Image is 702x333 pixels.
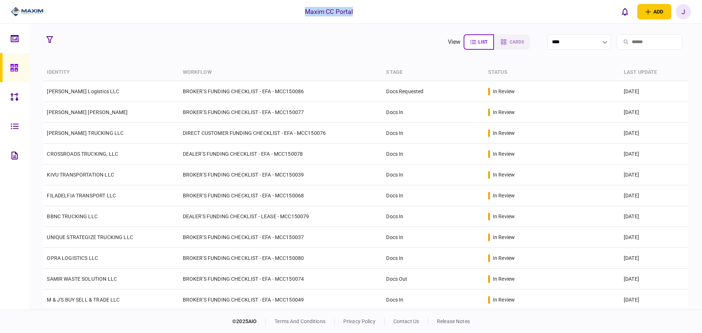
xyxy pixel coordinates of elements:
td: [DATE] [620,269,688,290]
a: [PERSON_NAME] Logistics LLC [47,88,119,94]
a: contact us [393,318,419,324]
div: in review [493,213,515,220]
td: [DATE] [620,102,688,123]
td: Docs In [382,248,484,269]
div: in review [493,88,515,95]
img: client company logo [11,6,44,17]
td: BROKER'S FUNDING CHECKLIST - EFA - MCC150039 [179,164,383,185]
td: Docs In [382,123,484,144]
td: BROKER'S FUNDING CHECKLIST - EFA - MCC150074 [179,269,383,290]
button: cards [494,34,530,50]
td: Docs Requested [382,81,484,102]
a: terms and conditions [275,318,325,324]
td: BROKER'S FUNDING CHECKLIST - EFA - MCC150068 [179,185,383,206]
td: Docs In [382,227,484,248]
td: Docs Out [382,269,484,290]
a: privacy policy [343,318,375,324]
th: identity [43,64,179,81]
button: list [464,34,494,50]
a: FILADELFIA TRANSPORT LLC [47,193,116,198]
th: workflow [179,64,383,81]
th: stage [382,64,484,81]
a: M & J'S BUY SELL & TRADE LLC [47,297,120,303]
div: in review [493,129,515,137]
td: [DATE] [620,227,688,248]
td: Docs In [382,290,484,310]
td: Docs In [382,185,484,206]
button: open adding identity options [637,4,671,19]
div: in review [493,192,515,199]
div: Maxim CC Portal [305,7,353,16]
td: DEALER'S FUNDING CHECKLIST - EFA - MCC150078 [179,144,383,164]
div: in review [493,296,515,303]
td: BROKER'S FUNDING CHECKLIST - EFA - MCC150080 [179,248,383,269]
th: status [484,64,620,81]
div: in review [493,275,515,283]
td: BROKER'S FUNDING CHECKLIST - EFA - MCC150086 [179,81,383,102]
td: [DATE] [620,123,688,144]
div: © 2025 AIO [232,318,266,325]
a: [PERSON_NAME] [PERSON_NAME] [47,109,128,115]
a: SAMIR WASTE SOLUTION LLC [47,276,117,282]
td: [DATE] [620,164,688,185]
td: BROKER'S FUNDING CHECKLIST - EFA - MCC150049 [179,290,383,310]
td: [DATE] [620,185,688,206]
a: OPRA LOGISTICS LLC [47,255,98,261]
a: BBNC TRUCKING LLC [47,213,98,219]
td: [DATE] [620,144,688,164]
div: in review [493,254,515,262]
td: DEALER'S FUNDING CHECKLIST - LEASE - MCC150079 [179,206,383,227]
th: last update [620,64,688,81]
button: J [676,4,691,19]
a: KIVU TRANSPORTATION LLC [47,172,114,178]
a: CROSSROADS TRUCKING, LLC [47,151,118,157]
td: Docs In [382,102,484,123]
div: view [448,38,461,46]
div: in review [493,150,515,158]
td: Docs In [382,206,484,227]
span: list [478,39,487,45]
a: [PERSON_NAME] TRUCKING LLC [47,130,124,136]
div: in review [493,171,515,178]
td: [DATE] [620,248,688,269]
td: [DATE] [620,81,688,102]
div: in review [493,234,515,241]
span: cards [510,39,524,45]
td: BROKER'S FUNDING CHECKLIST - EFA - MCC150037 [179,227,383,248]
td: BROKER'S FUNDING CHECKLIST - EFA - MCC150077 [179,102,383,123]
td: Docs In [382,164,484,185]
td: [DATE] [620,290,688,310]
div: in review [493,109,515,116]
a: release notes [437,318,470,324]
td: DIRECT CUSTOMER FUNDING CHECKLIST - EFA - MCC150076 [179,123,383,144]
button: open notifications list [618,4,633,19]
td: [DATE] [620,206,688,227]
td: Docs In [382,144,484,164]
a: UNIQUE STRATEGIZE TRUCKING LLC [47,234,133,240]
